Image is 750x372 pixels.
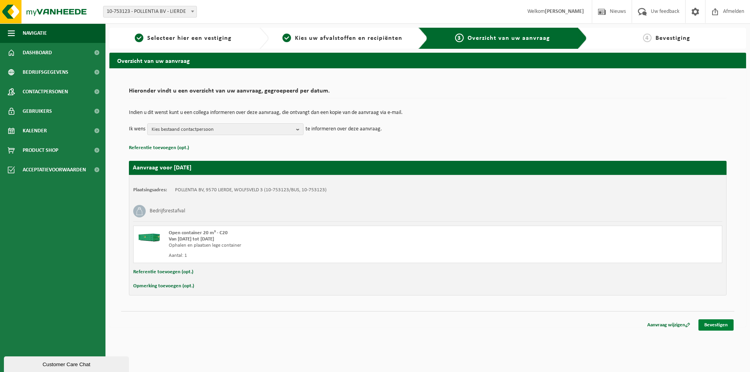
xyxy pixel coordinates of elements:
span: Overzicht van uw aanvraag [468,35,550,41]
td: POLLENTIA BV, 9570 LIERDE, WOLFSVELD 3 (10-753123/BUS, 10-753123) [175,187,327,193]
p: Indien u dit wenst kunt u een collega informeren over deze aanvraag, die ontvangt dan een kopie v... [129,110,727,116]
button: Kies bestaand contactpersoon [147,123,304,135]
span: Open container 20 m³ - C20 [169,230,228,235]
button: Referentie toevoegen (opt.) [129,143,189,153]
span: 3 [455,34,464,42]
span: 4 [643,34,652,42]
span: Contactpersonen [23,82,68,101]
span: Bedrijfsgegevens [23,62,68,82]
span: Gebruikers [23,101,52,121]
p: te informeren over deze aanvraag. [305,123,382,135]
button: Opmerking toevoegen (opt.) [133,281,194,291]
span: Product Shop [23,141,58,160]
button: Referentie toevoegen (opt.) [133,267,193,277]
a: Aanvraag wijzigen [641,319,696,331]
span: Navigatie [23,23,47,43]
a: Bevestigen [698,319,734,331]
a: 2Kies uw afvalstoffen en recipiënten [273,34,412,43]
span: Selecteer hier een vestiging [147,35,232,41]
span: 2 [282,34,291,42]
span: 10-753123 - POLLENTIA BV - LIERDE [103,6,197,18]
h2: Overzicht van uw aanvraag [109,53,746,68]
span: Kalender [23,121,47,141]
div: Ophalen en plaatsen lege container [169,242,459,249]
strong: Van [DATE] tot [DATE] [169,237,214,242]
span: Bevestiging [655,35,690,41]
span: 10-753123 - POLLENTIA BV - LIERDE [104,6,196,17]
span: Kies bestaand contactpersoon [152,124,293,135]
h2: Hieronder vindt u een overzicht van uw aanvraag, gegroepeerd per datum. [129,88,727,98]
span: Acceptatievoorwaarden [23,160,86,180]
a: 1Selecteer hier een vestiging [113,34,253,43]
p: Ik wens [129,123,145,135]
h3: Bedrijfsrestafval [150,205,185,217]
strong: [PERSON_NAME] [545,9,584,14]
span: 1 [135,34,143,42]
iframe: chat widget [4,355,130,372]
strong: Plaatsingsadres: [133,187,167,192]
strong: Aanvraag voor [DATE] [133,165,191,171]
span: Dashboard [23,43,52,62]
div: Aantal: 1 [169,253,459,259]
img: HK-XC-20-GN-00.png [137,230,161,242]
span: Kies uw afvalstoffen en recipiënten [295,35,402,41]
